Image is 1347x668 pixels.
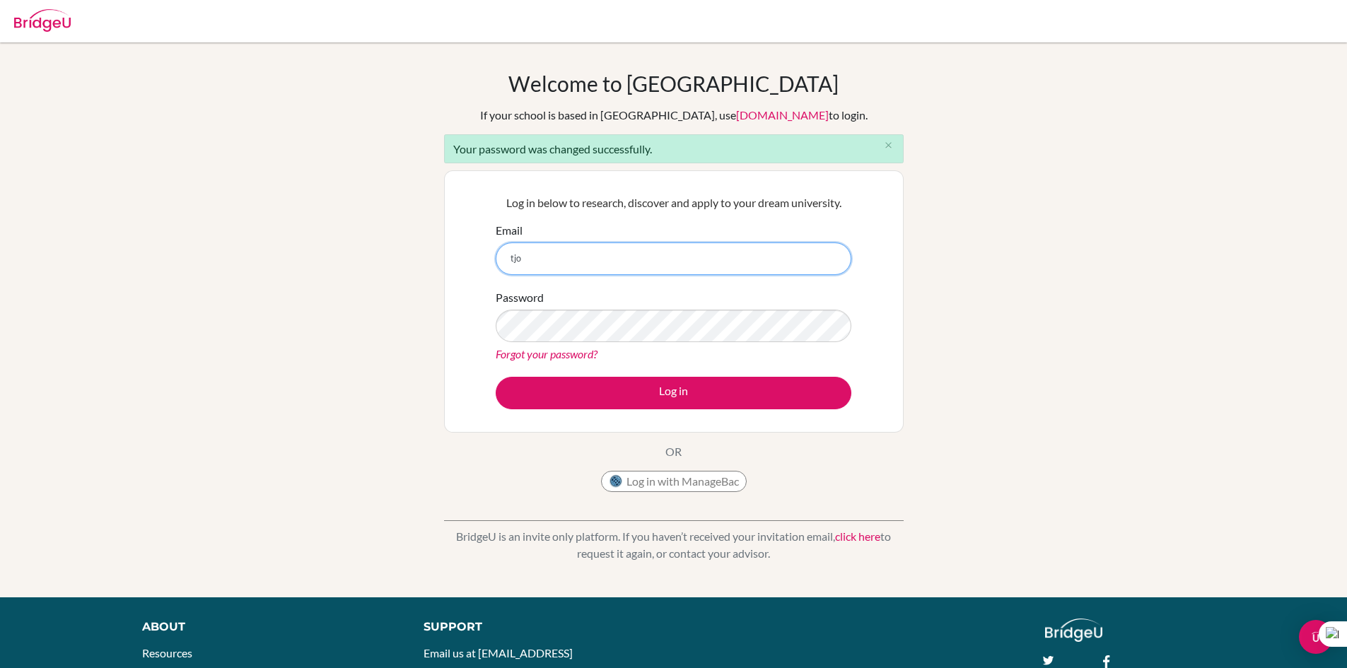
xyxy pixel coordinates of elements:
i: close [883,140,894,151]
div: Your password was changed successfully. [444,134,904,163]
div: About [142,619,392,635]
label: Password [496,289,544,306]
div: Open Intercom Messenger [1299,620,1333,654]
p: OR [665,443,682,460]
img: logo_white@2x-f4f0deed5e89b7ecb1c2cc34c3e3d731f90f0f143d5ea2071677605dd97b5244.png [1045,619,1102,642]
button: Close [875,135,903,156]
a: Forgot your password? [496,347,597,361]
h1: Welcome to [GEOGRAPHIC_DATA] [508,71,839,96]
button: Log in [496,377,851,409]
a: click here [835,529,880,543]
div: If your school is based in [GEOGRAPHIC_DATA], use to login. [480,107,868,124]
a: Resources [142,646,192,660]
p: Log in below to research, discover and apply to your dream university. [496,194,851,211]
p: BridgeU is an invite only platform. If you haven’t received your invitation email, to request it ... [444,528,904,562]
a: [DOMAIN_NAME] [736,108,829,122]
button: Log in with ManageBac [601,471,747,492]
img: Bridge-U [14,9,71,32]
label: Email [496,222,523,239]
div: Support [424,619,657,635]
